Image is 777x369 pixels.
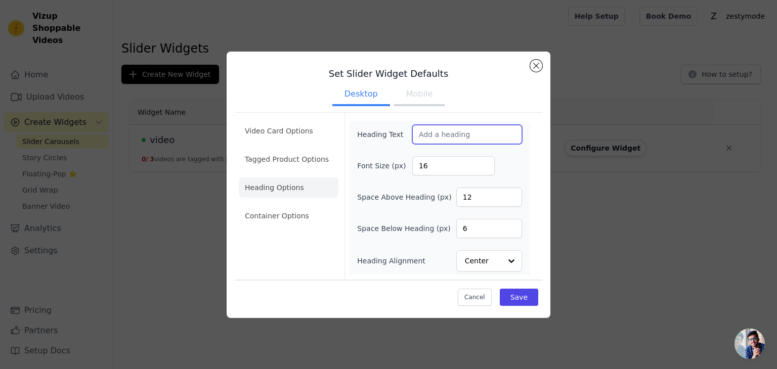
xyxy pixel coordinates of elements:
[239,206,338,226] li: Container Options
[239,149,338,169] li: Tagged Product Options
[530,60,542,72] button: Close modal
[394,84,445,106] button: Mobile
[357,129,412,140] label: Heading Text
[357,256,427,266] label: Heading Alignment
[239,121,338,141] li: Video Card Options
[500,289,538,306] button: Save
[357,223,451,234] label: Space Below Heading (px)
[458,289,492,306] button: Cancel
[412,125,522,144] input: Add a heading
[239,177,338,198] li: Heading Options
[357,161,412,171] label: Font Size (px)
[357,192,451,202] label: Space Above Heading (px)
[235,68,542,80] h3: Set Slider Widget Defaults
[735,329,765,359] a: Open chat
[332,84,390,106] button: Desktop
